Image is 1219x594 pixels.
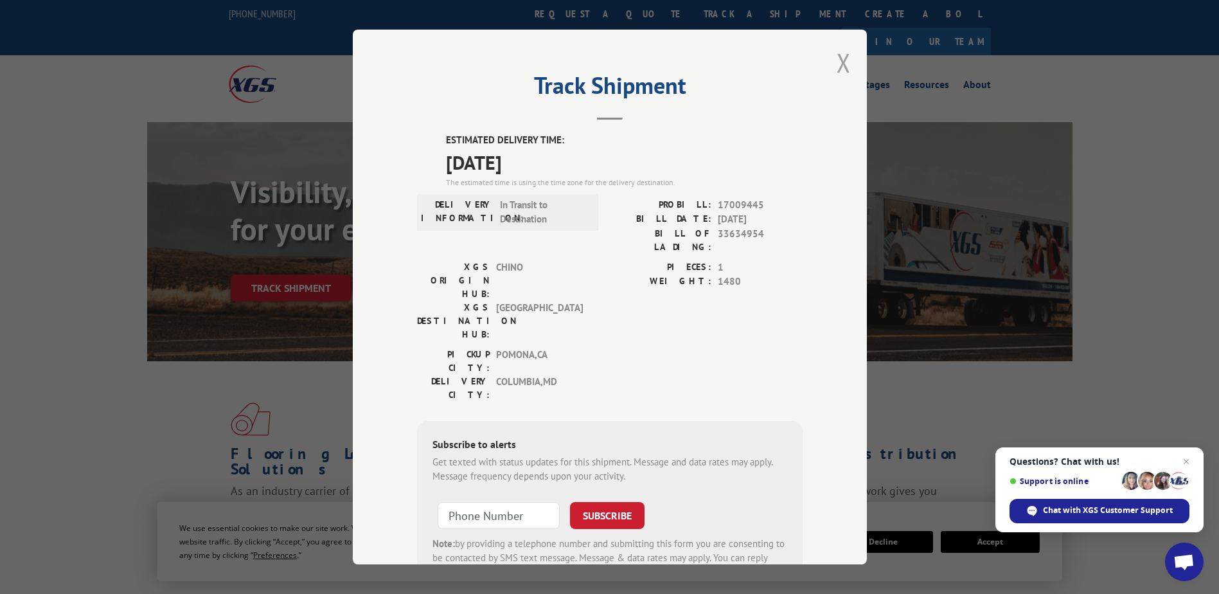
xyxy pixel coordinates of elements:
span: CHINO [496,260,583,301]
label: XGS DESTINATION HUB: [417,301,490,341]
div: by providing a telephone number and submitting this form you are consenting to be contacted by SM... [432,537,787,580]
span: [DATE] [718,212,803,227]
input: Phone Number [438,502,560,529]
label: XGS ORIGIN HUB: [417,260,490,301]
button: Close modal [837,46,851,80]
span: COLUMBIA , MD [496,375,583,402]
h2: Track Shipment [417,76,803,101]
span: POMONA , CA [496,348,583,375]
div: The estimated time is using the time zone for the delivery destination. [446,177,803,188]
div: Open chat [1165,543,1204,581]
div: Subscribe to alerts [432,437,787,455]
label: BILL DATE: [610,212,711,227]
span: Close chat [1179,454,1194,469]
label: PICKUP CITY: [417,348,490,375]
label: BILL OF LADING: [610,227,711,254]
div: Chat with XGS Customer Support [1010,499,1189,523]
strong: Note: [432,537,455,550]
label: DELIVERY CITY: [417,375,490,402]
span: Questions? Chat with us! [1010,456,1189,467]
span: In Transit to Destination [500,198,587,227]
span: [GEOGRAPHIC_DATA] [496,301,583,341]
span: Support is online [1010,476,1117,486]
span: 17009445 [718,198,803,213]
label: WEIGHT: [610,274,711,289]
span: [DATE] [446,148,803,177]
span: 33634954 [718,227,803,254]
button: SUBSCRIBE [570,502,645,529]
span: 1480 [718,274,803,289]
label: ESTIMATED DELIVERY TIME: [446,133,803,148]
div: Get texted with status updates for this shipment. Message and data rates may apply. Message frequ... [432,455,787,484]
label: PIECES: [610,260,711,275]
label: DELIVERY INFORMATION: [421,198,494,227]
label: PROBILL: [610,198,711,213]
span: Chat with XGS Customer Support [1043,505,1173,516]
span: 1 [718,260,803,275]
